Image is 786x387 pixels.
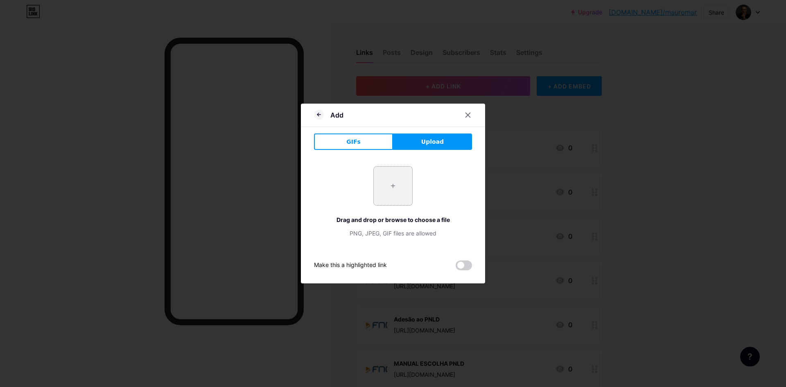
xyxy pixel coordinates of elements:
[314,260,387,270] div: Make this a highlighted link
[314,229,472,238] div: PNG, JPEG, GIF files are allowed
[330,110,343,120] div: Add
[314,215,472,224] div: Drag and drop or browse to choose a file
[421,138,444,146] span: Upload
[393,134,472,150] button: Upload
[346,138,361,146] span: GIFs
[314,134,393,150] button: GIFs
